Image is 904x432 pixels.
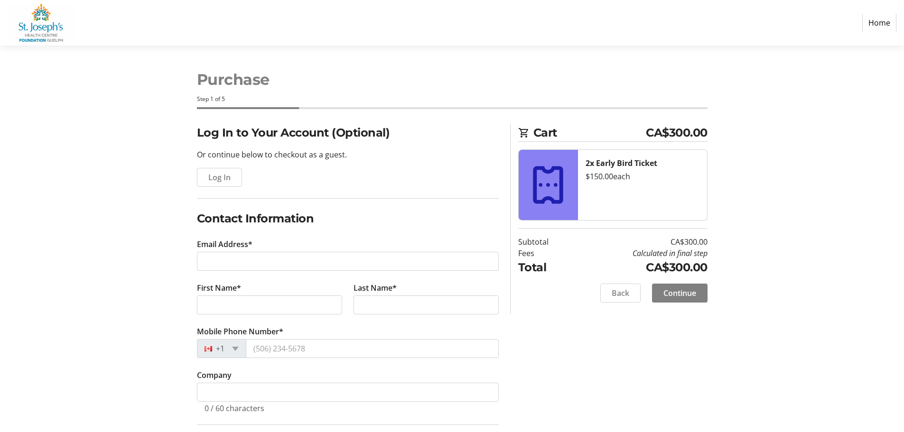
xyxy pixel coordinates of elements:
td: CA$300.00 [573,259,708,276]
label: Mobile Phone Number* [197,326,283,337]
span: Cart [533,124,646,141]
button: Continue [652,284,708,303]
span: Log In [208,172,231,183]
h2: Contact Information [197,210,499,227]
td: Fees [518,248,573,259]
strong: 2x Early Bird Ticket [586,158,657,168]
label: Email Address* [197,239,252,250]
h1: Purchase [197,68,708,91]
span: Back [612,287,629,299]
input: (506) 234-5678 [246,339,499,358]
span: Continue [663,287,696,299]
td: Calculated in final step [573,248,708,259]
h2: Log In to Your Account (Optional) [197,124,499,141]
tr-character-limit: 0 / 60 characters [205,403,264,414]
img: St. Joseph's Health Centre Foundation Guelph's Logo [8,4,75,42]
button: Log In [197,168,242,187]
td: CA$300.00 [573,236,708,248]
td: Total [518,259,573,276]
button: Back [600,284,641,303]
span: CA$300.00 [646,124,708,141]
div: Step 1 of 5 [197,95,708,103]
label: First Name* [197,282,241,294]
td: Subtotal [518,236,573,248]
label: Company [197,369,232,381]
p: Or continue below to checkout as a guest. [197,149,499,160]
div: $150.00 each [586,171,699,182]
a: Home [862,14,896,32]
label: Last Name* [354,282,397,294]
